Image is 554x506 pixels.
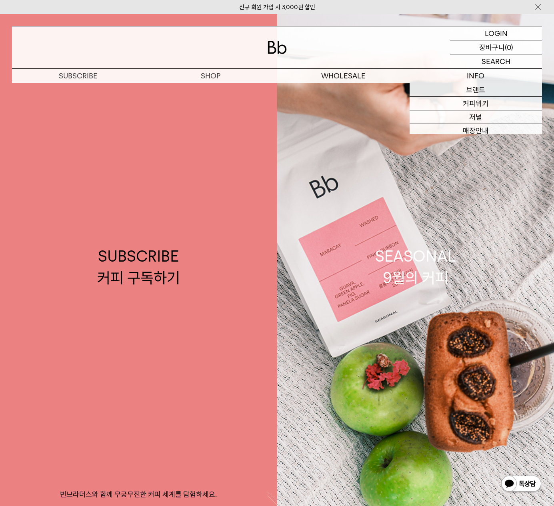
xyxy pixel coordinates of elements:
[450,26,542,40] a: LOGIN
[482,54,510,68] p: SEARCH
[410,124,542,138] a: 매장안내
[479,40,505,54] p: 장바구니
[410,97,542,110] a: 커피위키
[500,475,542,494] img: 카카오톡 채널 1:1 채팅 버튼
[410,110,542,124] a: 저널
[12,69,144,83] a: SUBSCRIBE
[144,69,277,83] a: SHOP
[268,41,287,54] img: 로고
[485,26,508,40] p: LOGIN
[505,40,513,54] p: (0)
[375,246,456,288] div: SEASONAL 9월의 커피
[97,246,180,288] div: SUBSCRIBE 커피 구독하기
[410,69,542,83] p: INFO
[450,40,542,54] a: 장바구니 (0)
[410,83,542,97] a: 브랜드
[277,69,410,83] p: WHOLESALE
[239,4,315,11] a: 신규 회원 가입 시 3,000원 할인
